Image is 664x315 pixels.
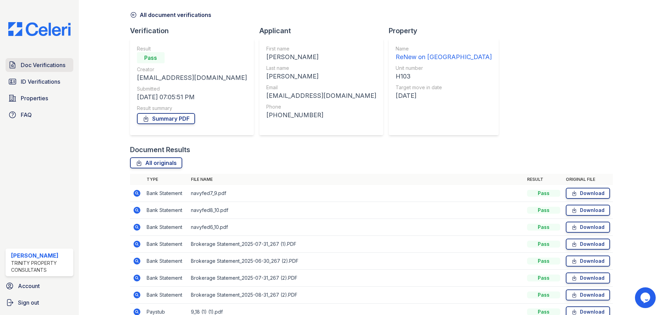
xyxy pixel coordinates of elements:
[566,289,610,300] a: Download
[188,185,524,202] td: navyfed7_9.pdf
[130,11,211,19] a: All document verifications
[188,174,524,185] th: File name
[137,92,247,102] div: [DATE] 07:05:51 PM
[527,275,560,281] div: Pass
[527,207,560,214] div: Pass
[18,298,39,307] span: Sign out
[130,145,190,155] div: Document Results
[144,174,188,185] th: Type
[21,111,32,119] span: FAQ
[3,279,76,293] a: Account
[137,66,247,73] div: Creator
[389,26,504,36] div: Property
[396,45,492,62] a: Name ReNew on [GEOGRAPHIC_DATA]
[396,72,492,81] div: H103
[21,77,60,86] span: ID Verifications
[11,260,71,274] div: Trinity Property Consultants
[6,108,73,122] a: FAQ
[266,52,376,62] div: [PERSON_NAME]
[566,272,610,284] a: Download
[266,103,376,110] div: Phone
[21,94,48,102] span: Properties
[137,73,247,83] div: [EMAIL_ADDRESS][DOMAIN_NAME]
[137,85,247,92] div: Submitted
[144,236,188,253] td: Bank Statement
[266,91,376,101] div: [EMAIL_ADDRESS][DOMAIN_NAME]
[266,45,376,52] div: First name
[130,157,182,168] a: All originals
[188,253,524,270] td: Brokerage Statement_2025-06-30_267 (2).PDF
[130,26,259,36] div: Verification
[266,110,376,120] div: [PHONE_NUMBER]
[396,91,492,101] div: [DATE]
[144,185,188,202] td: Bank Statement
[266,72,376,81] div: [PERSON_NAME]
[188,236,524,253] td: Brokerage Statement_2025-07-31_267 (1).PDF
[566,222,610,233] a: Download
[396,45,492,52] div: Name
[527,258,560,265] div: Pass
[259,26,389,36] div: Applicant
[144,270,188,287] td: Bank Statement
[3,296,76,309] a: Sign out
[144,253,188,270] td: Bank Statement
[566,239,610,250] a: Download
[6,58,73,72] a: Doc Verifications
[566,188,610,199] a: Download
[266,65,376,72] div: Last name
[144,219,188,236] td: Bank Statement
[563,174,613,185] th: Original file
[566,205,610,216] a: Download
[188,202,524,219] td: navyfed8_10.pdf
[635,287,657,308] iframe: chat widget
[527,224,560,231] div: Pass
[18,282,40,290] span: Account
[527,190,560,197] div: Pass
[21,61,65,69] span: Doc Verifications
[11,251,71,260] div: [PERSON_NAME]
[527,291,560,298] div: Pass
[137,45,247,52] div: Result
[137,105,247,112] div: Result summary
[144,287,188,304] td: Bank Statement
[524,174,563,185] th: Result
[527,241,560,248] div: Pass
[6,91,73,105] a: Properties
[188,287,524,304] td: Brokerage Statement_2025-08-31_267 (2).PDF
[396,52,492,62] div: ReNew on [GEOGRAPHIC_DATA]
[6,75,73,89] a: ID Verifications
[137,52,165,63] div: Pass
[266,84,376,91] div: Email
[396,84,492,91] div: Target move in date
[3,22,76,36] img: CE_Logo_Blue-a8612792a0a2168367f1c8372b55b34899dd931a85d93a1a3d3e32e68fde9ad4.png
[137,113,195,124] a: Summary PDF
[188,219,524,236] td: navyfed6_10.pdf
[396,65,492,72] div: Unit number
[144,202,188,219] td: Bank Statement
[188,270,524,287] td: Brokerage Statement_2025-07-31_267 (2).PDF
[566,256,610,267] a: Download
